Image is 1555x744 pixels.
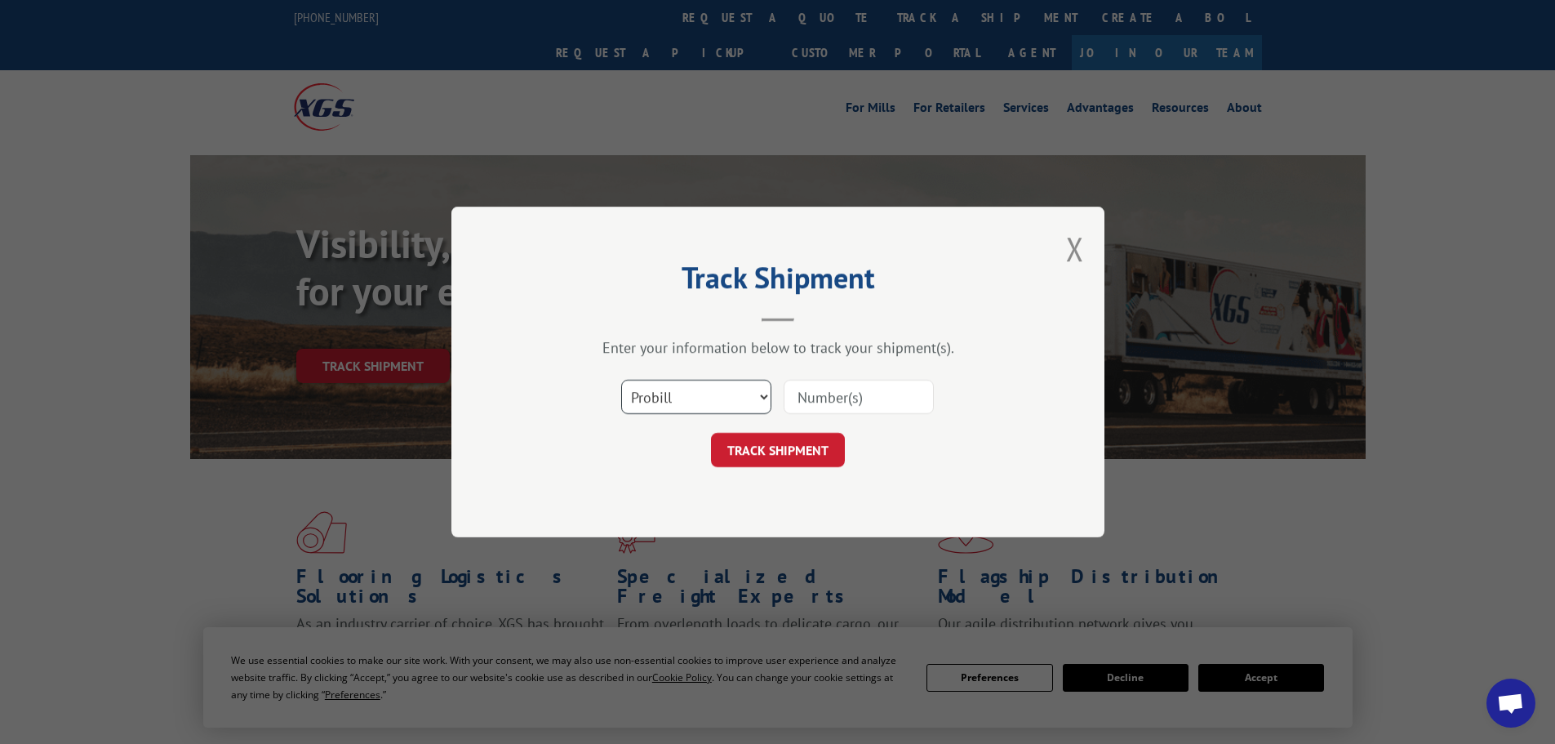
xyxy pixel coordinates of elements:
[533,266,1023,297] h2: Track Shipment
[1486,679,1535,728] div: Open chat
[784,380,934,414] input: Number(s)
[533,338,1023,357] div: Enter your information below to track your shipment(s).
[1066,227,1084,270] button: Close modal
[711,433,845,467] button: TRACK SHIPMENT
